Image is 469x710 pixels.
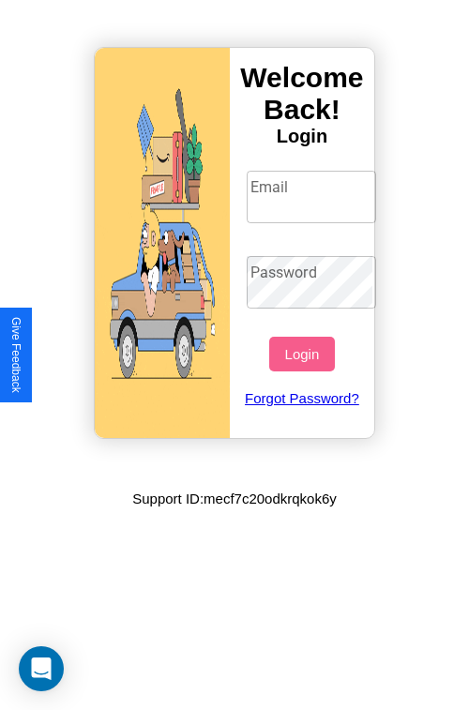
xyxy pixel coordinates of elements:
[230,62,374,126] h3: Welcome Back!
[269,337,334,371] button: Login
[230,126,374,147] h4: Login
[95,48,230,438] img: gif
[237,371,368,425] a: Forgot Password?
[9,317,23,393] div: Give Feedback
[132,486,337,511] p: Support ID: mecf7c20odkrqkok6y
[19,646,64,691] div: Open Intercom Messenger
